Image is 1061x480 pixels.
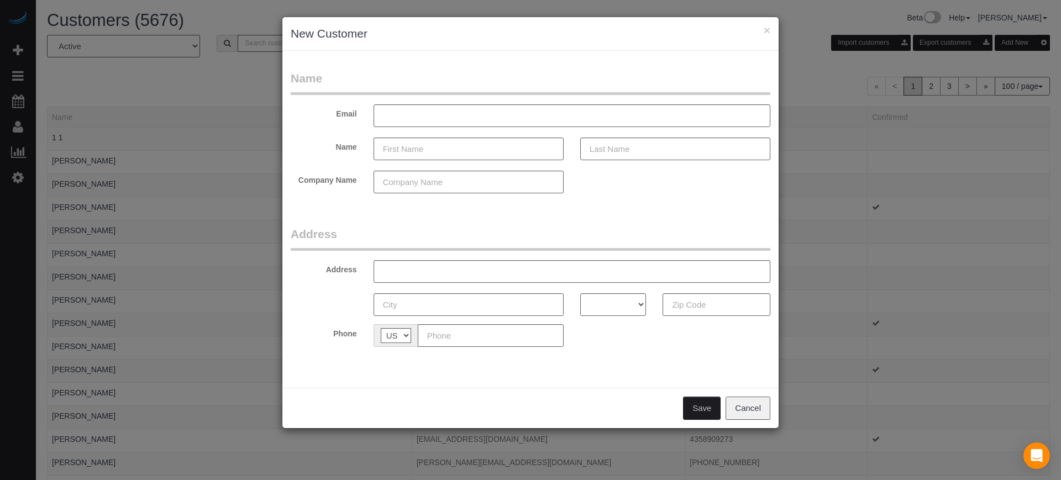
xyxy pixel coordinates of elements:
[580,138,770,160] input: Last Name
[683,397,721,420] button: Save
[282,104,365,119] label: Email
[291,226,770,251] legend: Address
[374,293,564,316] input: City
[282,324,365,339] label: Phone
[282,138,365,152] label: Name
[282,171,365,186] label: Company Name
[291,25,770,42] h3: New Customer
[764,24,770,36] button: ×
[1023,442,1050,469] div: Open Intercom Messenger
[282,260,365,275] label: Address
[726,397,770,420] button: Cancel
[663,293,770,316] input: Zip Code
[374,138,564,160] input: First Name
[374,171,564,193] input: Company Name
[282,17,779,428] sui-modal: New Customer
[291,70,770,95] legend: Name
[418,324,564,347] input: Phone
